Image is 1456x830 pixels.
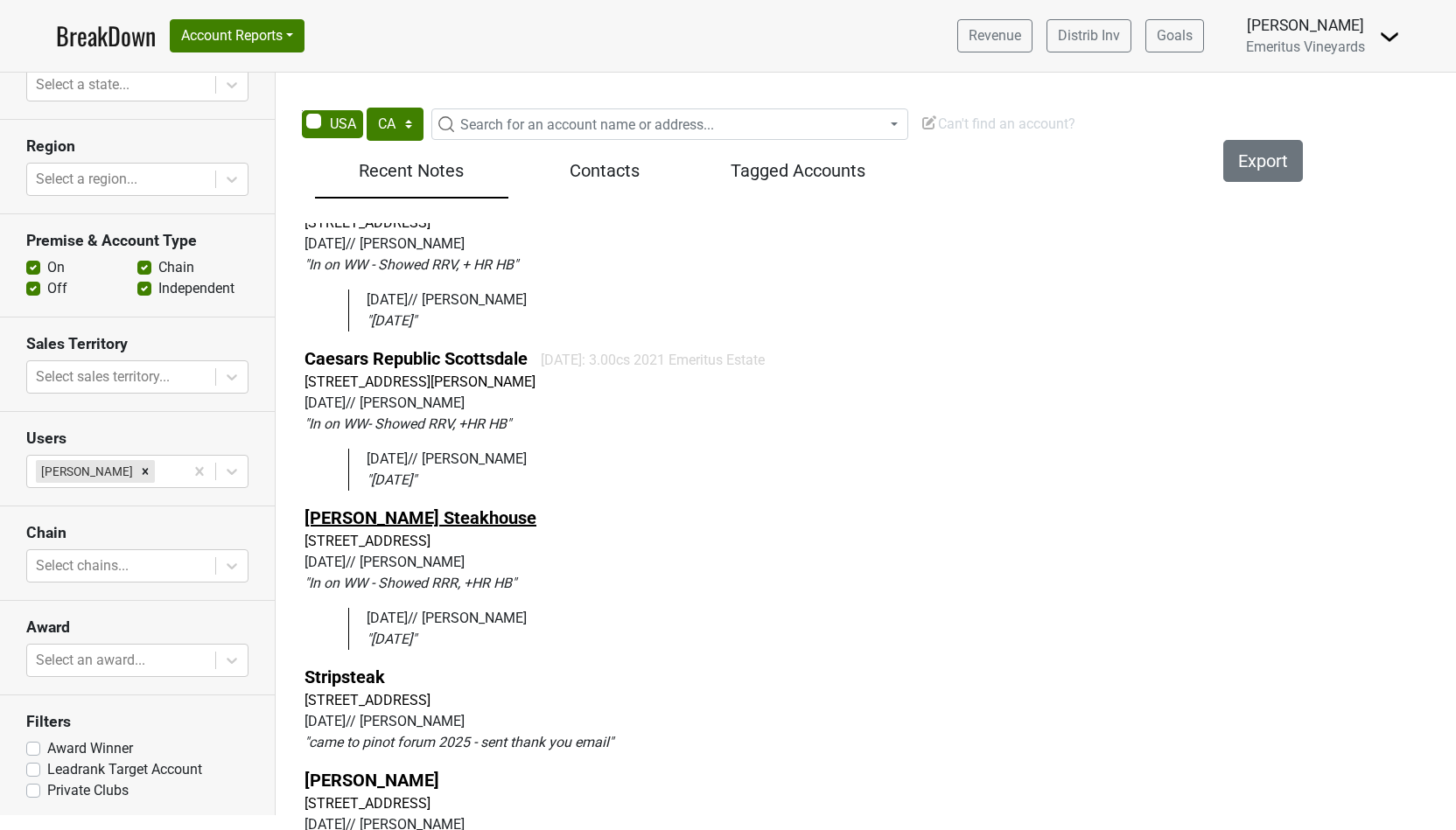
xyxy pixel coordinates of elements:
[710,160,885,181] h5: Tagged Accounts
[1379,26,1400,47] img: Dropdown Menu
[304,533,430,549] a: [STREET_ADDRESS]
[920,115,1075,132] span: Can't find an account?
[26,618,248,637] h3: Award
[304,795,430,812] a: [STREET_ADDRESS]
[158,257,194,278] label: Chain
[920,114,938,131] img: Edit
[304,256,518,273] em: " In on WW - Showed RRV, + HR HB "
[367,631,416,647] em: " [DATE] "
[1223,140,1303,182] button: Export
[304,373,535,390] a: [STREET_ADDRESS][PERSON_NAME]
[304,575,516,591] em: " In on WW - Showed RRR, +HR HB "
[957,19,1032,52] a: Revenue
[367,289,1449,310] div: [DATE] // [PERSON_NAME]
[541,352,765,368] span: [DATE]: 3.00cs 2021 Emeritus Estate
[47,738,133,759] label: Award Winner
[304,552,1449,573] div: [DATE] // [PERSON_NAME]
[304,393,1449,414] div: [DATE] // [PERSON_NAME]
[304,666,385,687] a: Stripsteak
[304,507,536,528] a: [PERSON_NAME] Steakhouse
[304,214,430,231] a: [STREET_ADDRESS]
[304,348,528,369] a: Caesars Republic Scottsdale
[304,711,1449,732] div: [DATE] // [PERSON_NAME]
[136,460,155,483] div: Remove Mari Jones
[1046,19,1131,52] a: Distrib Inv
[1145,19,1204,52] a: Goals
[324,160,500,181] h5: Recent Notes
[460,116,714,133] span: Search for an account name or address...
[47,759,202,780] label: Leadrank Target Account
[26,232,248,250] h3: Premise & Account Type
[26,524,248,542] h3: Chain
[26,137,248,156] h3: Region
[36,460,136,483] div: [PERSON_NAME]
[47,780,129,801] label: Private Clubs
[1246,38,1365,55] span: Emeritus Vineyards
[304,734,613,750] em: " came to pinot forum 2025 - sent thank you email "
[304,234,1449,255] div: [DATE] // [PERSON_NAME]
[158,278,234,299] label: Independent
[367,449,1449,470] div: [DATE] // [PERSON_NAME]
[304,770,439,791] a: [PERSON_NAME]
[304,692,430,708] a: [STREET_ADDRESS]
[26,335,248,353] h3: Sales Territory
[304,415,511,432] em: " In on WW- Showed RRV, +HR HB "
[47,257,65,278] label: On
[26,429,248,448] h3: Users
[367,471,416,488] em: " [DATE] "
[367,312,416,329] em: " [DATE] "
[1246,14,1365,37] div: [PERSON_NAME]
[170,19,304,52] button: Account Reports
[367,608,1449,629] div: [DATE] // [PERSON_NAME]
[56,17,156,54] a: BreakDown
[517,160,693,181] h5: Contacts
[26,713,248,731] h3: Filters
[47,278,67,299] label: Off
